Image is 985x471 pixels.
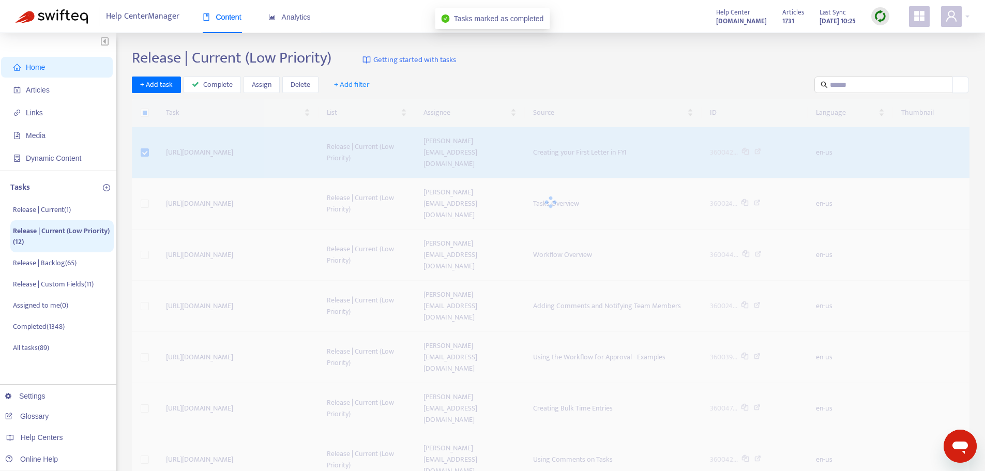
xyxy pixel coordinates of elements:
[26,86,50,94] span: Articles
[203,13,241,21] span: Content
[203,79,233,90] span: Complete
[244,77,280,93] button: Assign
[13,279,94,290] p: Release | Custom Fields ( 11 )
[132,49,331,67] h2: Release | Current (Low Priority)
[26,131,46,140] span: Media
[13,109,21,116] span: link
[874,10,887,23] img: sync.dc5367851b00ba804db3.png
[13,64,21,71] span: home
[13,225,111,247] p: Release | Current (Low Priority) ( 12 )
[13,132,21,139] span: file-image
[103,184,110,191] span: plus-circle
[282,77,319,93] button: Delete
[291,79,310,90] span: Delete
[326,77,377,93] button: + Add filter
[268,13,311,21] span: Analytics
[252,79,271,90] span: Assign
[268,13,276,21] span: area-chart
[913,10,926,22] span: appstore
[26,63,45,71] span: Home
[16,9,88,24] img: Swifteq
[716,7,750,18] span: Help Center
[13,86,21,94] span: account-book
[820,7,846,18] span: Last Sync
[362,49,456,71] a: Getting started with tasks
[716,15,767,27] a: [DOMAIN_NAME]
[10,181,30,194] p: Tasks
[334,79,370,91] span: + Add filter
[13,257,77,268] p: Release | Backlog ( 65 )
[203,13,210,21] span: book
[821,81,828,88] span: search
[13,342,49,353] p: All tasks ( 89 )
[782,7,804,18] span: Articles
[13,155,21,162] span: container
[132,77,181,93] button: + Add task
[13,204,71,215] p: Release | Current ( 1 )
[454,14,544,23] span: Tasks marked as completed
[26,154,81,162] span: Dynamic Content
[945,10,958,22] span: user
[21,433,63,442] span: Help Centers
[442,14,450,23] span: check-circle
[716,16,767,27] strong: [DOMAIN_NAME]
[5,392,46,400] a: Settings
[140,79,173,90] span: + Add task
[944,430,977,463] iframe: Button to launch messaging window
[820,16,856,27] strong: [DATE] 10:25
[5,455,58,463] a: Online Help
[362,56,371,64] img: image-link
[782,16,794,27] strong: 1731
[13,300,68,311] p: Assigned to me ( 0 )
[26,109,43,117] span: Links
[13,321,65,332] p: Completed ( 1348 )
[106,7,179,26] span: Help Center Manager
[5,412,49,420] a: Glossary
[373,54,456,66] span: Getting started with tasks
[184,77,241,93] button: Complete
